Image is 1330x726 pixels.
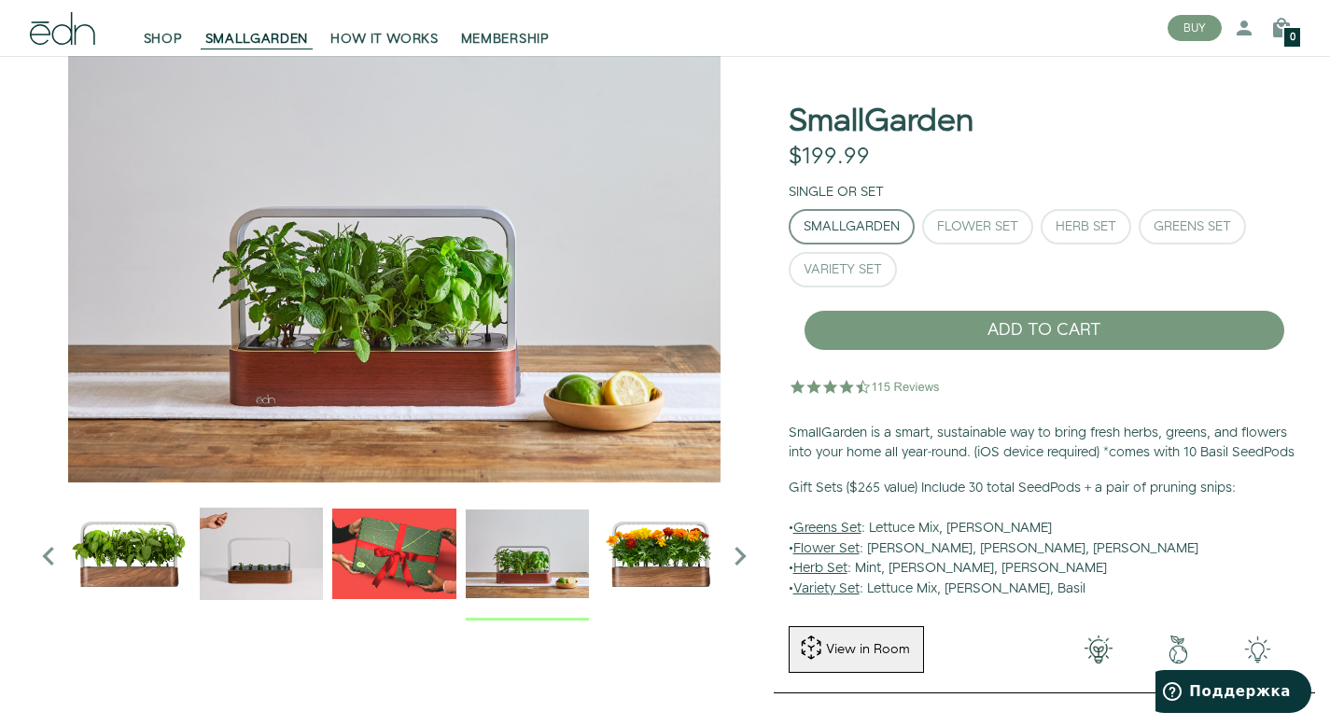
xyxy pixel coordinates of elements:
[1056,220,1116,233] div: Herb Set
[30,16,759,482] img: edn-smallgarden-mixed-herbs-table-product-2000px_4096x.jpg
[804,310,1285,351] button: ADD TO CART
[205,30,309,49] span: SMALLGARDEN
[789,183,884,202] label: Single or Set
[793,539,860,558] u: Flower Set
[67,492,190,620] div: 1 / 6
[330,30,438,49] span: HOW IT WORKS
[194,7,320,49] a: SMALLGARDEN
[789,252,897,287] button: Variety Set
[332,492,455,615] img: EMAILS_-_Holiday_21_PT1_28_9986b34a-7908-4121-b1c1-9595d1e43abe_1024x.png
[598,492,721,620] div: 5 / 6
[937,220,1018,233] div: Flower Set
[793,519,861,538] u: Greens Set
[721,538,759,575] i: Next slide
[200,492,323,615] img: edn-trim-basil.2021-09-07_14_55_24_1024x.gif
[789,209,915,244] button: SmallGarden
[789,144,870,171] div: $199.99
[789,424,1300,464] p: SmallGarden is a smart, sustainable way to bring fresh herbs, greens, and flowers into your home ...
[1290,33,1295,43] span: 0
[1218,635,1297,663] img: edn-smallgarden-tech.png
[804,220,900,233] div: SmallGarden
[30,16,759,482] div: 4 / 6
[598,492,721,615] img: edn-smallgarden-marigold-hero-SLV-2000px_1024x.png
[789,626,924,673] button: View in Room
[789,368,943,405] img: 4.5 star rating
[789,479,1300,600] p: • : Lettuce Mix, [PERSON_NAME] • : [PERSON_NAME], [PERSON_NAME], [PERSON_NAME] • : Mint, [PERSON_...
[804,263,882,276] div: Variety Set
[824,640,912,659] div: View in Room
[67,492,190,615] img: Official-EDN-SMALLGARDEN-HERB-HERO-SLV-2000px_1024x.png
[1155,670,1311,717] iframe: Открывает виджет для поиска дополнительной информации
[461,30,550,49] span: MEMBERSHIP
[1041,209,1131,244] button: Herb Set
[1059,635,1139,663] img: 001-light-bulb.png
[450,7,561,49] a: MEMBERSHIP
[793,559,847,578] u: Herb Set
[1139,635,1218,663] img: green-earth.png
[200,492,323,620] div: 2 / 6
[793,579,860,598] u: Variety Set
[332,492,455,620] div: 3 / 6
[30,538,67,575] i: Previous slide
[789,479,1236,497] b: Gift Sets ($265 value) Include 30 total SeedPods + a pair of pruning snips:
[1139,209,1246,244] button: Greens Set
[319,7,449,49] a: HOW IT WORKS
[144,30,183,49] span: SHOP
[133,7,194,49] a: SHOP
[922,209,1033,244] button: Flower Set
[1154,220,1231,233] div: Greens Set
[1168,15,1222,41] button: BUY
[466,492,589,620] div: 4 / 6
[789,105,973,139] h1: SmallGarden
[466,492,589,615] img: edn-smallgarden-mixed-herbs-table-product-2000px_1024x.jpg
